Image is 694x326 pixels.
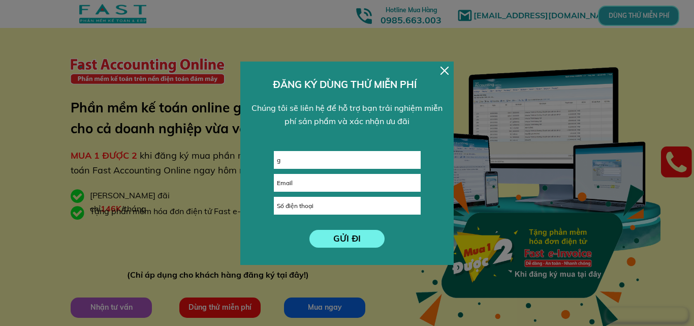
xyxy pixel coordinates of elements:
[274,174,420,191] input: Email
[273,77,422,92] h3: ĐĂNG KÝ DÙNG THỬ MIỄN PHÍ
[309,230,385,248] p: GỬI ĐI
[247,102,448,128] div: Chúng tôi sẽ liên hệ để hỗ trợ bạn trải nghiệm miễn phí sản phẩm và xác nhận ưu đãi
[274,152,420,168] input: Họ và tên
[274,197,420,214] input: Số điện thoại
